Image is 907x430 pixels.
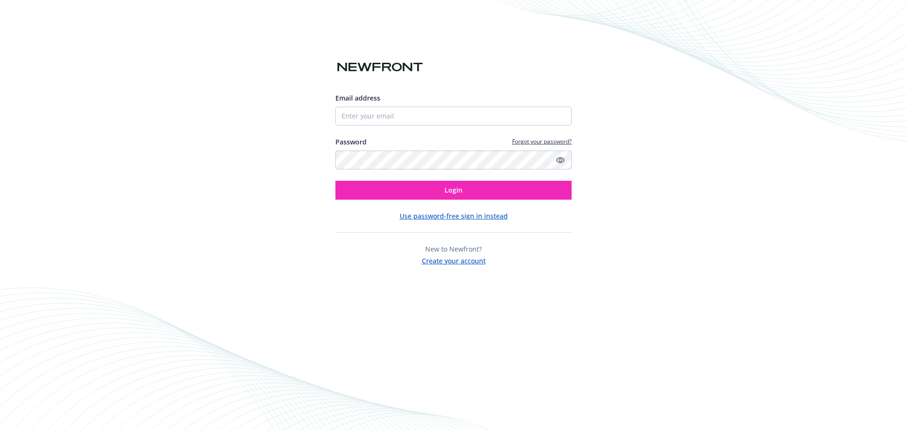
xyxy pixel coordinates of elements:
[445,185,462,194] span: Login
[335,107,572,126] input: Enter your email
[512,137,572,145] a: Forgot your password?
[335,151,572,169] input: Enter your password
[422,254,486,266] button: Create your account
[555,154,566,166] a: Show password
[400,211,508,221] button: Use password-free sign in instead
[335,59,425,76] img: Newfront logo
[335,93,380,102] span: Email address
[425,245,482,253] span: New to Newfront?
[335,181,572,200] button: Login
[335,137,367,147] label: Password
